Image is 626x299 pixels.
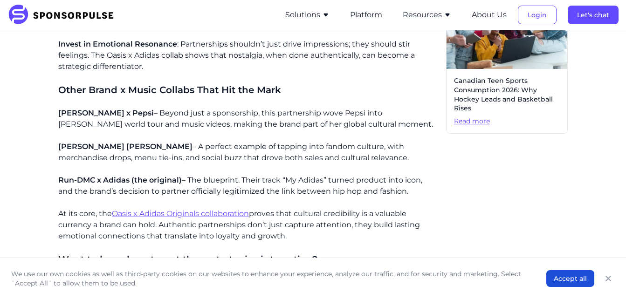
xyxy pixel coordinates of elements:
[58,39,438,72] p: : Partnerships shouldn’t just drive impressions; they should stir feelings. The Oasis x Adidas co...
[58,142,193,151] span: [PERSON_NAME] [PERSON_NAME]
[58,208,438,242] p: At its core, the proves that cultural credibility is a valuable currency a brand can hold. Authen...
[454,76,560,113] span: Canadian Teen Sports Consumption 2026: Why Hockey Leads and Basketball Rises
[350,9,382,20] button: Platform
[518,11,557,19] a: Login
[58,109,154,117] span: [PERSON_NAME] x Pepsi
[58,108,438,130] p: – Beyond just a sponsorship, this partnership wove Pepsi into [PERSON_NAME] world tour and music ...
[285,9,330,20] button: Solutions
[58,175,438,197] p: – The blueprint. Their track “My Adidas” turned product into icon, and the brand’s decision to pa...
[58,141,438,163] p: – A perfect example of tapping into fandom culture, with merchandise drops, menu tie-ins, and soc...
[568,11,619,19] a: Let's chat
[454,117,560,126] span: Read more
[11,269,528,288] p: We use our own cookies as well as third-party cookies on our websites to enhance your experience,...
[7,5,121,25] img: SponsorPulse
[58,254,318,265] span: Want to learn how to put these strategies into action?
[472,11,507,19] a: About Us
[568,6,619,24] button: Let's chat
[58,176,182,184] span: Run-DMC x Adidas (the original)
[58,40,177,48] span: Invest in Emotional Resonance
[112,209,249,218] a: Oasis x Adidas Originals collaboration
[403,9,451,20] button: Resources
[579,254,626,299] iframe: Chat Widget
[472,9,507,20] button: About Us
[518,6,557,24] button: Login
[58,84,281,95] span: Other Brand x Music Collabs That Hit the Mark
[546,270,594,287] button: Accept all
[350,11,382,19] a: Platform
